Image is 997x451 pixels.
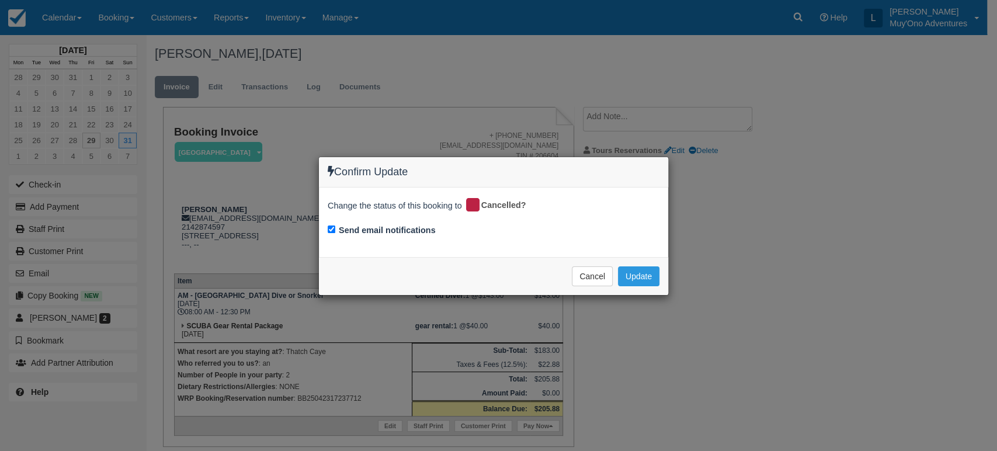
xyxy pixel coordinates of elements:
[464,196,534,215] div: Cancelled?
[339,224,436,237] label: Send email notifications
[328,200,462,215] span: Change the status of this booking to
[572,266,613,286] button: Cancel
[328,166,659,178] h4: Confirm Update
[618,266,659,286] button: Update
